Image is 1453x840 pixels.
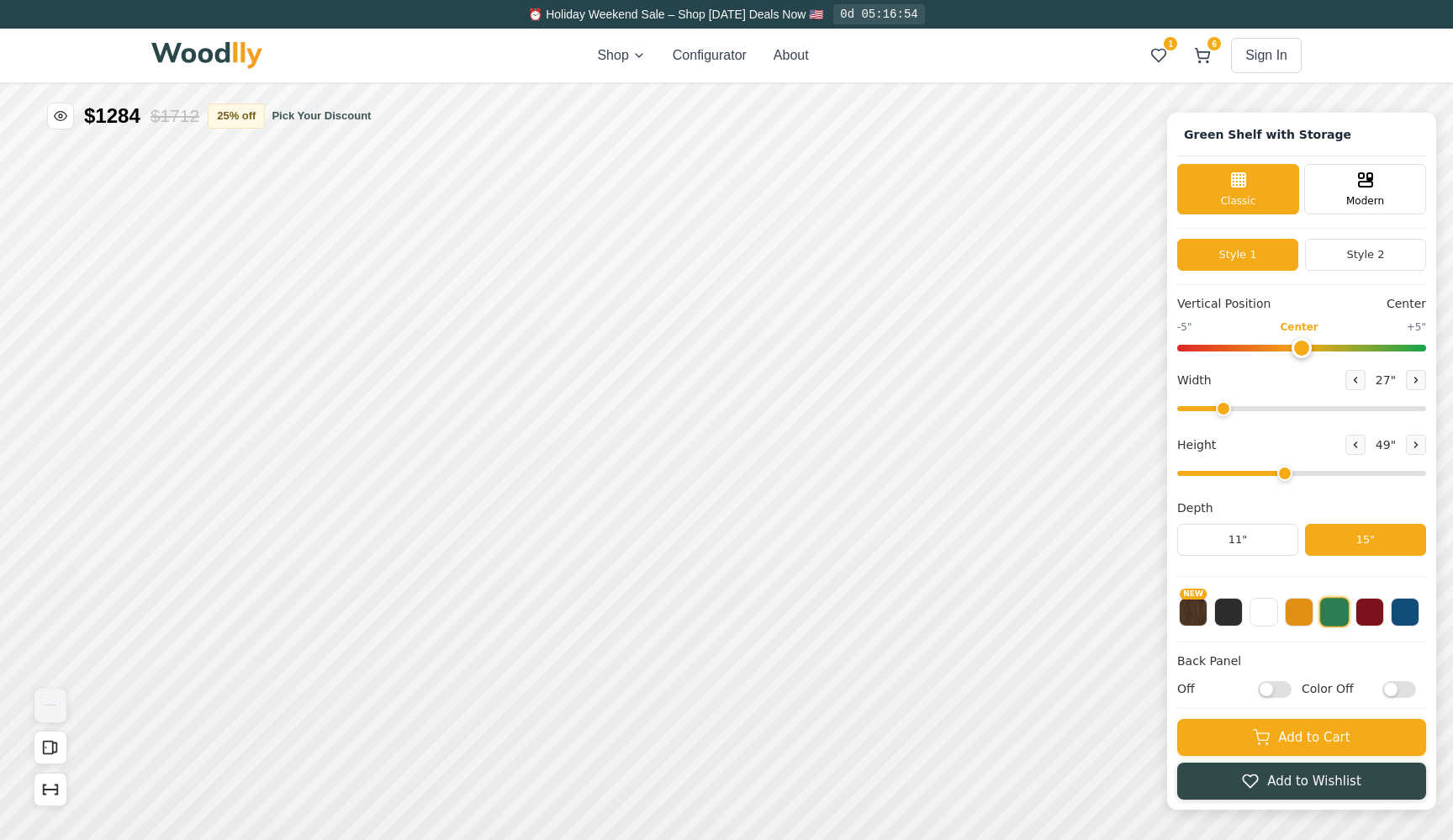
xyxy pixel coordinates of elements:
button: Add to Wishlist [1177,763,1426,800]
button: About [774,45,809,66]
button: Pick Your Discount [272,108,371,124]
button: 25% off [208,103,265,129]
button: White [1250,598,1278,626]
img: Gallery [34,689,66,722]
button: Configurator [673,45,747,66]
span: 6 [1207,37,1221,50]
span: -5" [1177,320,1191,335]
button: Style 2 [1305,239,1426,271]
span: 27 " [1372,371,1399,388]
span: 1 [1164,37,1177,50]
button: 6 [1187,40,1218,71]
span: NEW [1180,589,1207,600]
div: 0d 05:16:54 [833,4,924,24]
button: Green [1319,597,1350,627]
button: Toggle price visibility [47,103,74,129]
span: +5" [1407,320,1426,335]
span: Depth [1177,499,1213,517]
span: Center [1387,295,1426,313]
span: Width [1177,371,1212,388]
h4: Back Panel [1177,652,1426,670]
h1: Click to rename [1177,123,1358,147]
button: Blue [1391,598,1419,626]
input: Color Off [1382,681,1416,698]
input: Off [1258,681,1292,698]
span: Vertical Position [1177,295,1271,313]
button: Add to Cart [1177,719,1426,756]
button: Show Dimensions [34,773,67,806]
img: Woodlly [151,42,262,69]
button: 1 [1144,40,1174,71]
button: 11" [1177,524,1298,556]
span: Color Off [1302,680,1374,698]
button: Red [1355,598,1384,626]
button: 15" [1305,524,1426,556]
span: Modern [1346,193,1384,209]
button: NEW [1179,598,1207,626]
span: Off [1177,680,1250,698]
span: Classic [1221,193,1256,209]
button: View Gallery [34,689,67,722]
span: Height [1177,436,1216,453]
span: ⏰ Holiday Weekend Sale – Shop [DATE] Deals Now 🇺🇸 [528,8,823,21]
button: Shop [597,45,645,66]
span: Center [1280,320,1318,335]
button: Sign In [1231,38,1302,73]
button: Black [1214,598,1243,626]
button: Open All Doors and Drawers [34,731,67,764]
button: Yellow [1285,598,1313,626]
button: Style 1 [1177,239,1298,271]
span: 49 " [1372,436,1399,453]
